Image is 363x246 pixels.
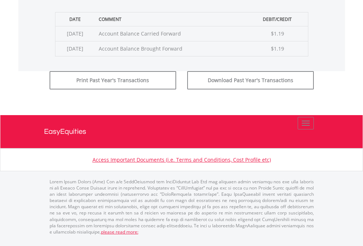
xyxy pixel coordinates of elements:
a: please read more: [101,229,138,235]
th: Date [55,12,95,26]
td: Account Balance Brought Forward [95,41,247,56]
a: Access Important Documents (i.e. Terms and Conditions, Cost Profile etc) [92,156,271,163]
td: [DATE] [55,41,95,56]
p: Lorem Ipsum Dolors (Ame) Con a/e SeddOeiusmod tem InciDiduntut Lab Etd mag aliquaen admin veniamq... [50,179,314,235]
td: Account Balance Carried Forward [95,26,247,41]
td: [DATE] [55,26,95,41]
span: $1.19 [271,45,284,52]
th: Comment [95,12,247,26]
a: EasyEquities [44,115,319,148]
th: Debit/Credit [247,12,308,26]
button: Print Past Year's Transactions [50,71,176,89]
span: $1.19 [271,30,284,37]
button: Download Past Year's Transactions [187,71,314,89]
